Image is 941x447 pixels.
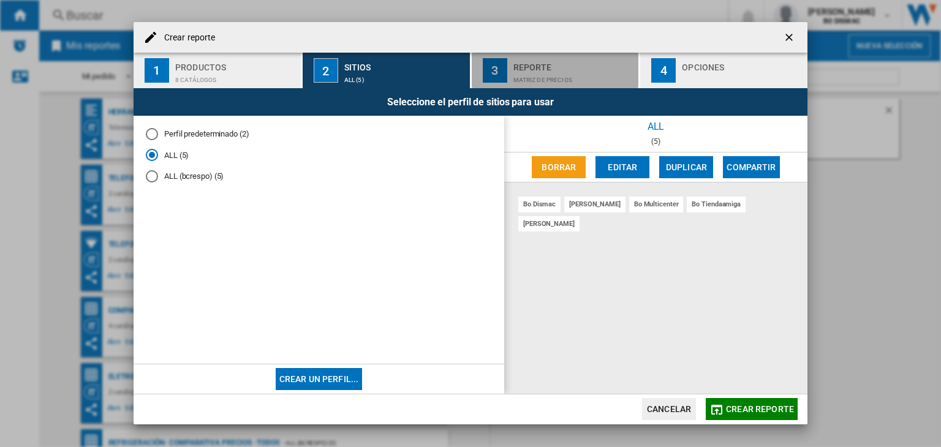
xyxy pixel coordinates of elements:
[513,58,634,70] div: Reporte
[134,88,807,116] div: Seleccione el perfil de sitios para usar
[314,58,338,83] div: 2
[146,128,492,140] md-radio-button: Perfil predeterminado (2)
[518,197,561,212] div: bo dismac
[532,156,586,178] button: Borrar
[145,58,169,83] div: 1
[513,70,634,83] div: Matriz de precios
[146,149,492,161] md-radio-button: ALL (5)
[659,156,713,178] button: Duplicar
[629,197,684,212] div: bo multicenter
[175,58,296,70] div: Productos
[344,70,465,83] div: ALL (5)
[682,58,803,70] div: Opciones
[595,156,649,178] button: Editar
[706,398,798,420] button: Crear reporte
[175,70,296,83] div: 8 catálogos
[344,58,465,70] div: Sitios
[504,137,807,146] div: (5)
[642,398,696,420] button: Cancelar
[564,197,625,212] div: [PERSON_NAME]
[483,58,507,83] div: 3
[723,156,779,178] button: Compartir
[303,53,471,88] button: 2 Sitios ALL (5)
[783,31,798,46] ng-md-icon: getI18NText('BUTTONS.CLOSE_DIALOG')
[726,404,794,414] span: Crear reporte
[504,116,807,137] div: ALL
[472,53,640,88] button: 3 Reporte Matriz de precios
[146,171,492,182] md-radio-button: ALL (bcrespo) (5)
[134,53,302,88] button: 1 Productos 8 catálogos
[276,368,363,390] button: Crear un perfil...
[687,197,746,212] div: bo tiendaamiga
[158,32,215,44] h4: Crear reporte
[778,25,803,50] button: getI18NText('BUTTONS.CLOSE_DIALOG')
[651,58,676,83] div: 4
[518,216,580,231] div: [PERSON_NAME]
[640,53,807,88] button: 4 Opciones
